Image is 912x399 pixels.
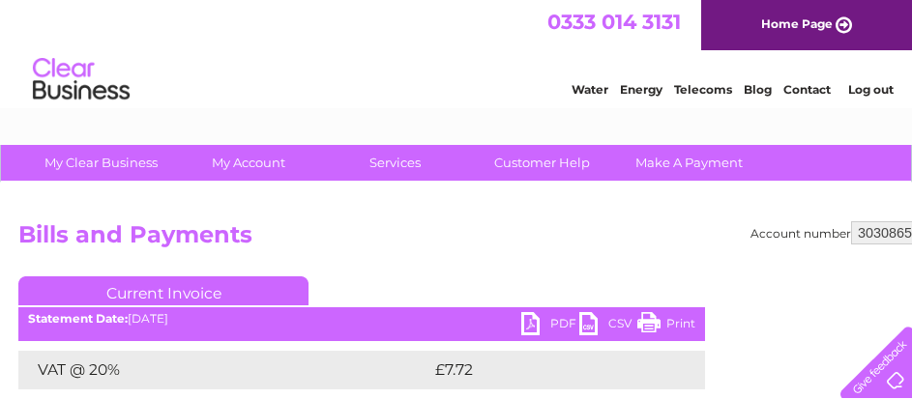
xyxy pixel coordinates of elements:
[848,82,894,97] a: Log out
[521,312,579,340] a: PDF
[609,145,769,181] a: Make A Payment
[783,82,831,97] a: Contact
[18,276,309,305] a: Current Invoice
[18,351,430,389] td: VAT @ 20%
[674,82,732,97] a: Telecoms
[579,312,637,340] a: CSV
[637,312,695,340] a: Print
[572,82,608,97] a: Water
[18,312,705,326] div: [DATE]
[168,145,328,181] a: My Account
[315,145,475,181] a: Services
[462,145,622,181] a: Customer Help
[547,10,681,34] a: 0333 014 3131
[744,82,772,97] a: Blog
[620,82,662,97] a: Energy
[430,351,659,389] td: £7.72
[21,145,181,181] a: My Clear Business
[28,311,128,326] b: Statement Date:
[32,50,131,109] img: logo.png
